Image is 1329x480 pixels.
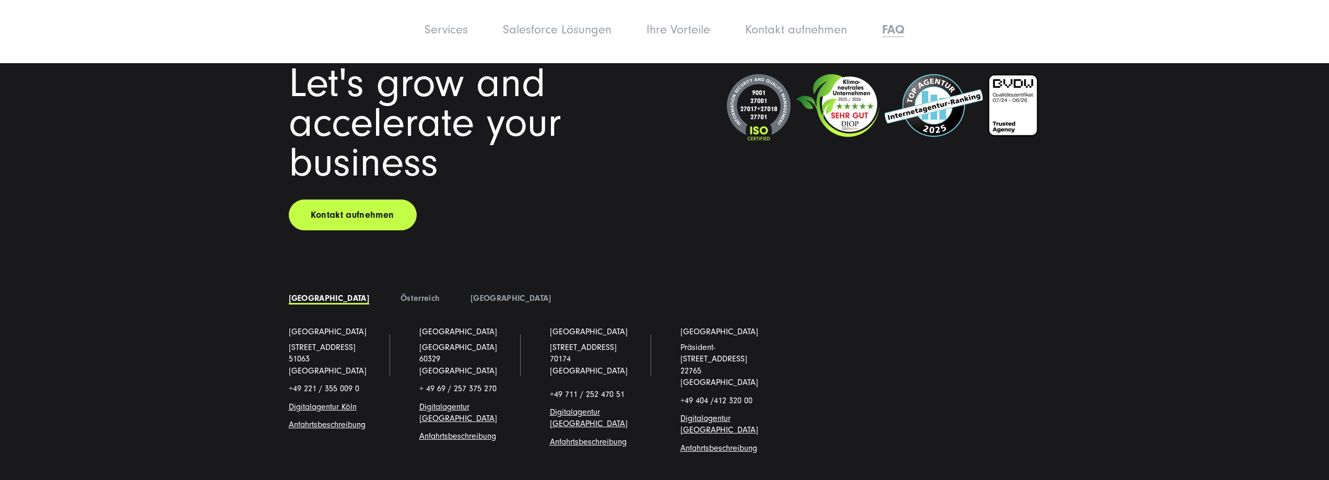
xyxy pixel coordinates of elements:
span: +49 404 / [680,396,752,405]
a: [GEOGRAPHIC_DATA] [289,326,367,337]
a: Anfahrtsbeschreibun [419,431,491,441]
a: [GEOGRAPHIC_DATA] [550,326,628,337]
a: [GEOGRAPHIC_DATA] [680,326,758,337]
a: Anfahrtsbeschreibung [680,443,757,453]
span: 412 320 00 [714,396,752,405]
img: BVDW-Zertifizierung-Weiß [988,74,1038,136]
a: Digitalagentur [GEOGRAPHIC_DATA] [419,402,497,423]
a: [STREET_ADDRESS] [289,343,356,352]
a: Kontakt aufnehmen [745,22,847,37]
a: 51063 [GEOGRAPHIC_DATA] [289,354,367,375]
a: [GEOGRAPHIC_DATA] [471,294,551,303]
p: +49 221 / 355 009 0 [289,383,388,394]
a: [GEOGRAPHIC_DATA] [289,294,369,303]
a: 60329 [GEOGRAPHIC_DATA] [419,354,497,375]
a: Österreich [401,294,439,303]
span: + 49 69 / 257 375 270 [419,384,497,393]
span: +49 711 / 252 470 51 [550,390,625,399]
a: Salesforce Lösungen [503,22,611,37]
a: n [352,402,357,412]
a: FAQ [882,22,904,37]
a: Kontakt aufnehmen [289,200,417,230]
a: Anfahrtsbeschreibung [550,437,627,447]
a: 70174 [GEOGRAPHIC_DATA] [550,354,628,375]
a: [GEOGRAPHIC_DATA] [419,326,497,337]
a: Services [425,22,468,37]
a: Anfahrtsbeschreibung [289,420,366,429]
a: Digitalagentur Köl [289,402,352,412]
img: ISO-Siegel_2024_dunkel [727,74,791,142]
span: [GEOGRAPHIC_DATA] [419,343,497,352]
a: Digitalagentur [GEOGRAPHIC_DATA] [680,414,758,435]
span: Let's grow and accelerate your business [289,60,561,186]
span: g [419,431,496,441]
a: Digitalagentur [GEOGRAPHIC_DATA] [550,407,628,428]
img: Klimaneutrales Unternehmen SUNZINET GmbH [796,74,879,137]
p: Präsident-[STREET_ADDRESS] 22765 [GEOGRAPHIC_DATA] [680,342,780,389]
img: Top Internetagentur und Full Service Digitalagentur SUNZINET - 2024 [885,74,983,137]
a: Ihre Vorteile [646,22,710,37]
a: [STREET_ADDRESS] [550,343,617,352]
